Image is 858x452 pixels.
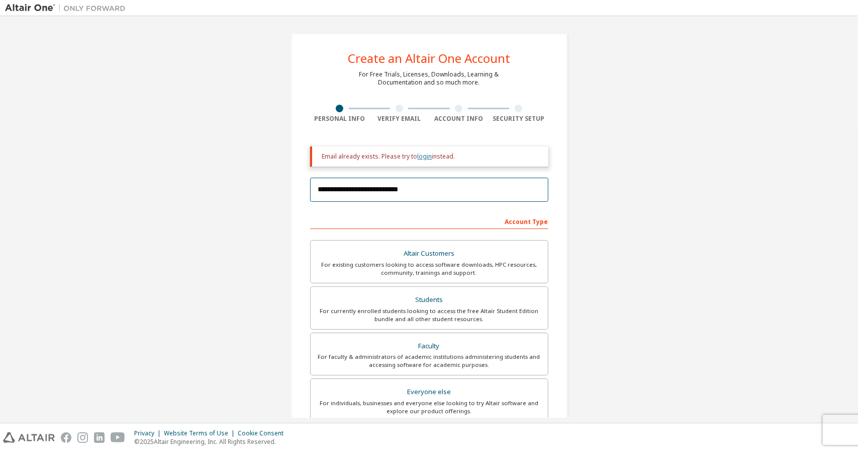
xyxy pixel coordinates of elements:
[359,70,499,87] div: For Free Trials, Licenses, Downloads, Learning & Documentation and so much more.
[317,385,542,399] div: Everyone else
[164,429,238,437] div: Website Terms of Use
[111,432,125,443] img: youtube.svg
[61,432,71,443] img: facebook.svg
[418,152,432,161] a: login
[134,429,164,437] div: Privacy
[317,353,542,369] div: For faculty & administrators of academic institutions administering students and accessing softwa...
[310,213,548,229] div: Account Type
[134,437,290,446] p: © 2025 Altair Engineering, Inc. All Rights Reserved.
[429,115,489,123] div: Account Info
[94,432,105,443] img: linkedin.svg
[3,432,55,443] img: altair_logo.svg
[317,399,542,415] div: For individuals, businesses and everyone else looking to try Altair software and explore our prod...
[317,261,542,277] div: For existing customers looking to access software downloads, HPC resources, community, trainings ...
[317,293,542,307] div: Students
[348,52,510,64] div: Create an Altair One Account
[317,339,542,353] div: Faculty
[369,115,429,123] div: Verify Email
[5,3,131,13] img: Altair One
[322,153,540,161] div: Email already exists. Please try to instead.
[489,115,548,123] div: Security Setup
[238,429,290,437] div: Cookie Consent
[317,247,542,261] div: Altair Customers
[77,432,88,443] img: instagram.svg
[317,307,542,323] div: For currently enrolled students looking to access the free Altair Student Edition bundle and all ...
[310,115,370,123] div: Personal Info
